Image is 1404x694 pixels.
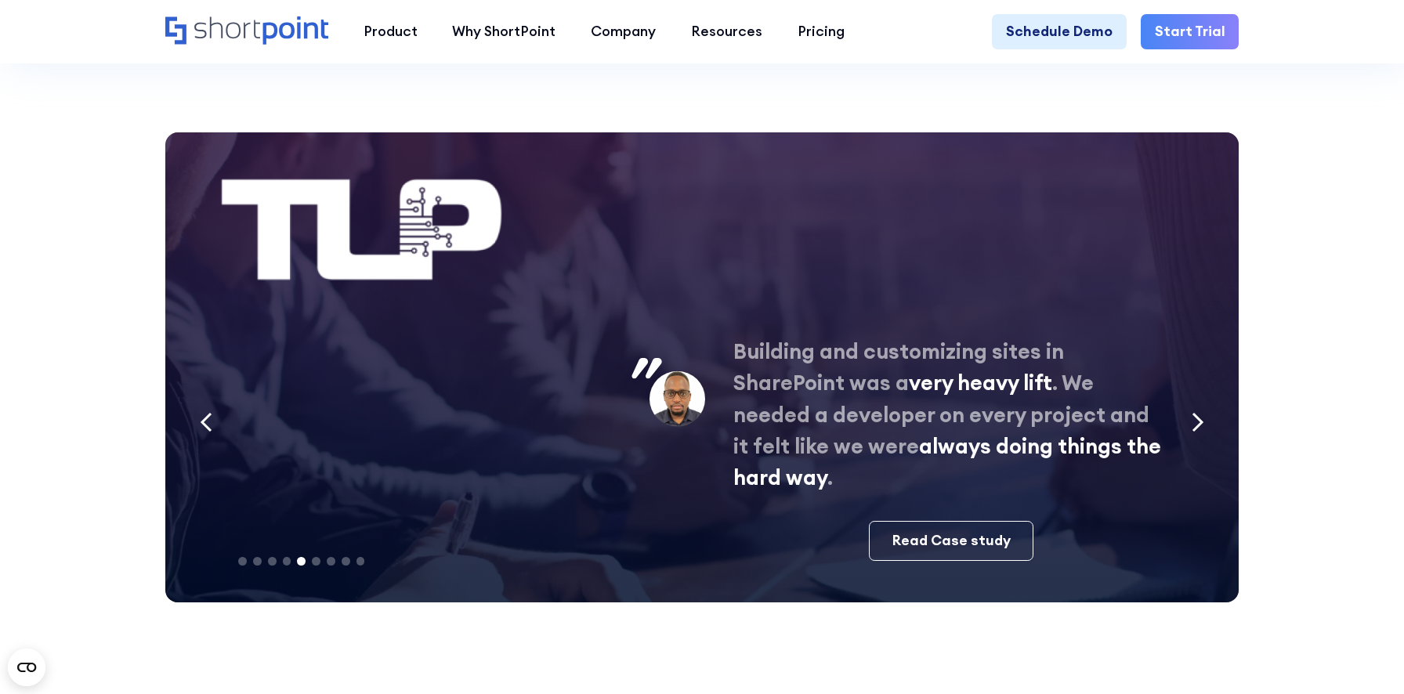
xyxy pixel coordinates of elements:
iframe: Chat Widget [1326,619,1404,694]
strong: . We needed a developer on every project and it felt like we were [733,369,1149,459]
a: Read Case study [869,521,1033,560]
a: Company [574,14,674,49]
div: Company [591,21,656,42]
a: Product [346,14,435,49]
strong: always doing things the hard way [733,432,1161,490]
a: Pricing [780,14,862,49]
a: Resources [674,14,780,49]
strong: very heavy lift [909,369,1052,396]
div: Pricing [798,21,845,42]
a: Schedule Demo [992,14,1127,49]
div: Why ShortPoint [452,21,555,42]
a: Home [165,16,328,47]
div: Previous slide [186,398,226,449]
strong: Building and customizing sites in SharePoint was a [733,338,1064,396]
a: Why ShortPoint [435,14,574,49]
strong: . [827,464,833,490]
div: Read Case study [892,530,1011,551]
div: Next slide [1178,398,1218,449]
a: Start Trial [1141,14,1239,49]
div: Resources [691,21,762,42]
button: Open CMP widget [8,649,45,686]
div: Product [364,21,418,42]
